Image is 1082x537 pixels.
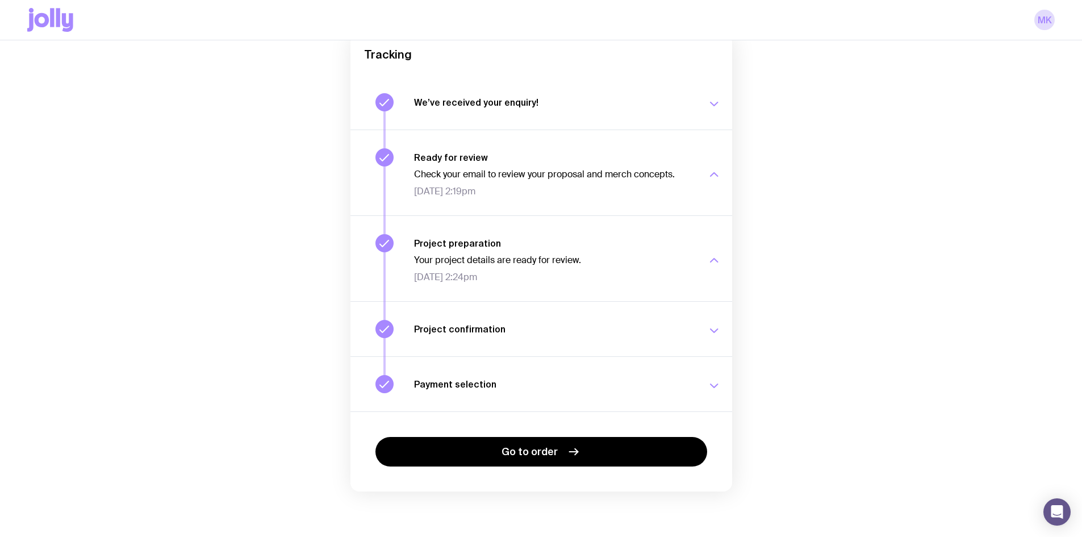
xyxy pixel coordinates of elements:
[375,437,707,467] a: Go to order
[350,215,732,301] button: Project preparationYour project details are ready for review.[DATE] 2:24pm
[414,97,694,108] h3: We’ve received your enquiry!
[502,445,558,459] span: Go to order
[350,356,732,411] button: Payment selection
[414,152,694,163] h3: Ready for review
[364,48,718,61] h2: Tracking
[414,378,694,390] h3: Payment selection
[414,255,694,266] p: Your project details are ready for review.
[414,323,694,335] h3: Project confirmation
[414,169,694,180] p: Check your email to review your proposal and merch concepts.
[350,75,732,130] button: We’ve received your enquiry!
[414,186,694,197] span: [DATE] 2:19pm
[414,238,694,249] h3: Project preparation
[414,272,694,283] span: [DATE] 2:24pm
[350,130,732,215] button: Ready for reviewCheck your email to review your proposal and merch concepts.[DATE] 2:19pm
[1043,498,1071,526] div: Open Intercom Messenger
[350,301,732,356] button: Project confirmation
[1034,10,1055,30] a: MK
